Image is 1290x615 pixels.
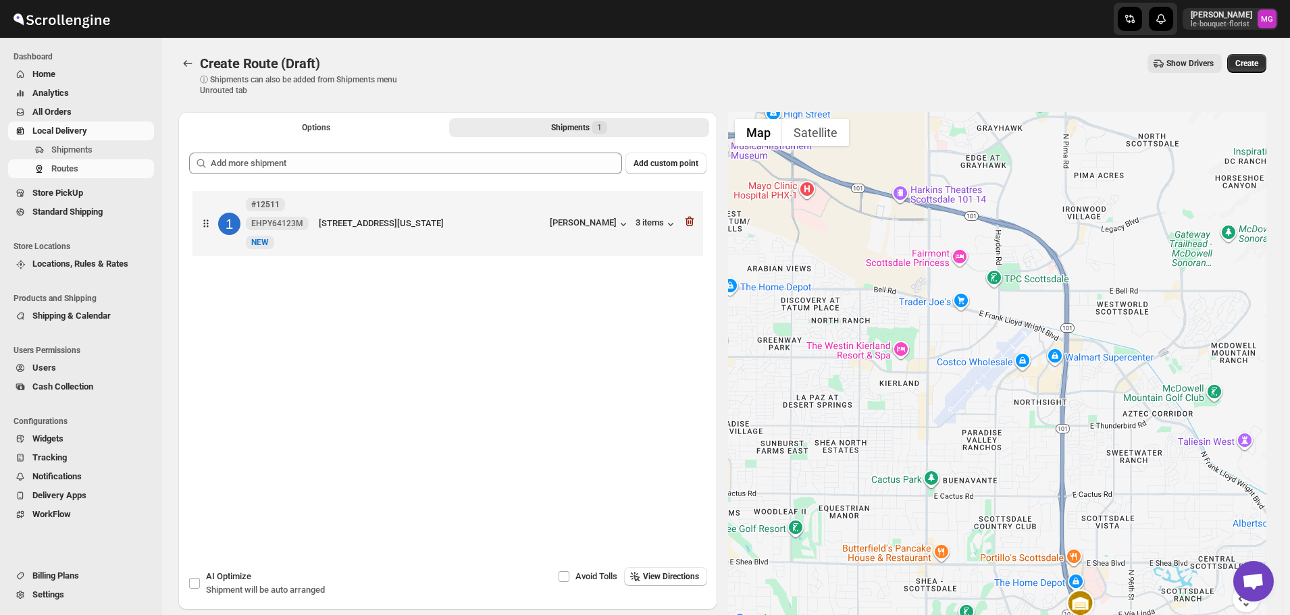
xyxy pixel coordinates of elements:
button: Routes [8,159,154,178]
button: Widgets [8,429,154,448]
button: All Route Options [186,118,446,137]
span: Store PickUp [32,188,83,198]
span: NEW [251,238,269,247]
input: Add more shipment [211,153,622,174]
p: ⓘ Shipments can also be added from Shipments menu Unrouted tab [200,74,413,96]
img: ScrollEngine [11,2,112,36]
a: Open chat [1233,561,1274,601]
button: Analytics [8,84,154,103]
button: Selected Shipments [449,118,709,137]
p: [PERSON_NAME] [1191,9,1252,20]
span: WorkFlow [32,509,71,519]
button: [PERSON_NAME] [550,217,630,231]
button: Settings [8,585,154,604]
span: Shipping & Calendar [32,311,111,321]
div: [STREET_ADDRESS][US_STATE] [319,217,544,230]
span: Home [32,69,55,79]
span: Configurations [14,416,155,427]
span: Add custom point [634,158,698,169]
button: Show satellite imagery [782,119,849,146]
button: 3 items [636,217,677,231]
button: Cash Collection [8,377,154,396]
span: Users [32,363,56,373]
button: Shipping & Calendar [8,306,154,325]
text: MG [1261,15,1273,24]
span: Locations, Rules & Rates [32,259,128,269]
span: Standard Shipping [32,207,103,217]
span: Create Route (Draft) [200,55,320,72]
span: Show Drivers [1166,58,1214,69]
span: Dashboard [14,51,155,62]
span: Widgets [32,433,63,444]
button: User menu [1183,8,1278,30]
span: Store Locations [14,241,155,252]
button: All Orders [8,103,154,122]
button: Tracking [8,448,154,467]
span: Delivery Apps [32,490,86,500]
span: Shipments [51,144,93,155]
p: le-bouquet-florist [1191,20,1252,28]
span: Cash Collection [32,381,93,392]
button: Billing Plans [8,566,154,585]
button: Add custom point [625,153,706,174]
button: Locations, Rules & Rates [8,255,154,273]
span: Analytics [32,88,69,98]
span: 1 [597,122,602,133]
span: Create [1235,58,1258,69]
button: Home [8,65,154,84]
span: Tracking [32,452,67,462]
button: WorkFlow [8,505,154,524]
button: Delivery Apps [8,486,154,505]
span: Avoid Tolls [575,571,617,581]
button: Notifications [8,467,154,486]
button: Show street map [735,119,782,146]
div: 1#12511EHPY64123MNewNEW[STREET_ADDRESS][US_STATE][PERSON_NAME]3 items [192,191,703,256]
span: Options [302,122,330,133]
span: Users Permissions [14,345,155,356]
button: Show Drivers [1147,54,1222,73]
span: Products and Shipping [14,293,155,304]
span: Melody Gluth [1258,9,1276,28]
span: Local Delivery [32,126,87,136]
button: Shipments [8,140,154,159]
span: Notifications [32,471,82,481]
button: Create [1227,54,1266,73]
button: Map camera controls [1233,585,1260,612]
span: EHPY64123M [251,218,303,229]
div: 1 [218,213,240,235]
span: AI Optimize [206,571,251,581]
span: Billing Plans [32,570,79,581]
b: #12511 [251,200,280,209]
button: Routes [178,54,197,73]
span: Settings [32,589,64,599]
div: Shipments [551,121,607,134]
button: Users [8,358,154,377]
div: Selected Shipments [178,142,717,550]
span: All Orders [32,107,72,117]
span: Shipment will be auto arranged [206,585,325,595]
button: View Directions [624,567,707,586]
span: View Directions [643,571,699,582]
span: Routes [51,163,78,173]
